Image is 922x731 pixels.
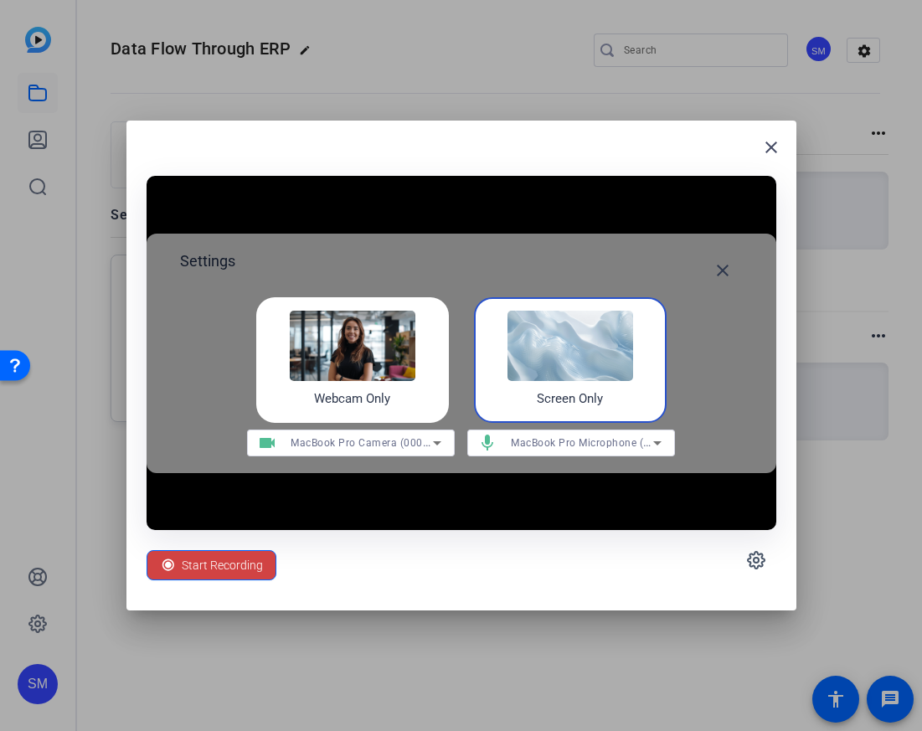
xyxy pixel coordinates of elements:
[713,260,733,281] mat-icon: close
[537,389,603,409] h4: Screen Only
[314,389,390,409] h4: Webcam Only
[291,435,461,449] span: MacBook Pro Camera (0000:0001)
[507,311,633,381] img: self-record-screen.png
[247,433,287,453] mat-icon: videocam
[761,137,781,157] mat-icon: close
[182,549,263,581] span: Start Recording
[467,433,507,453] mat-icon: mic
[511,435,682,449] span: MacBook Pro Microphone (Built-in)
[180,250,235,291] h2: Settings
[147,550,276,580] button: Start Recording
[290,311,415,381] img: self-record-webcam.png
